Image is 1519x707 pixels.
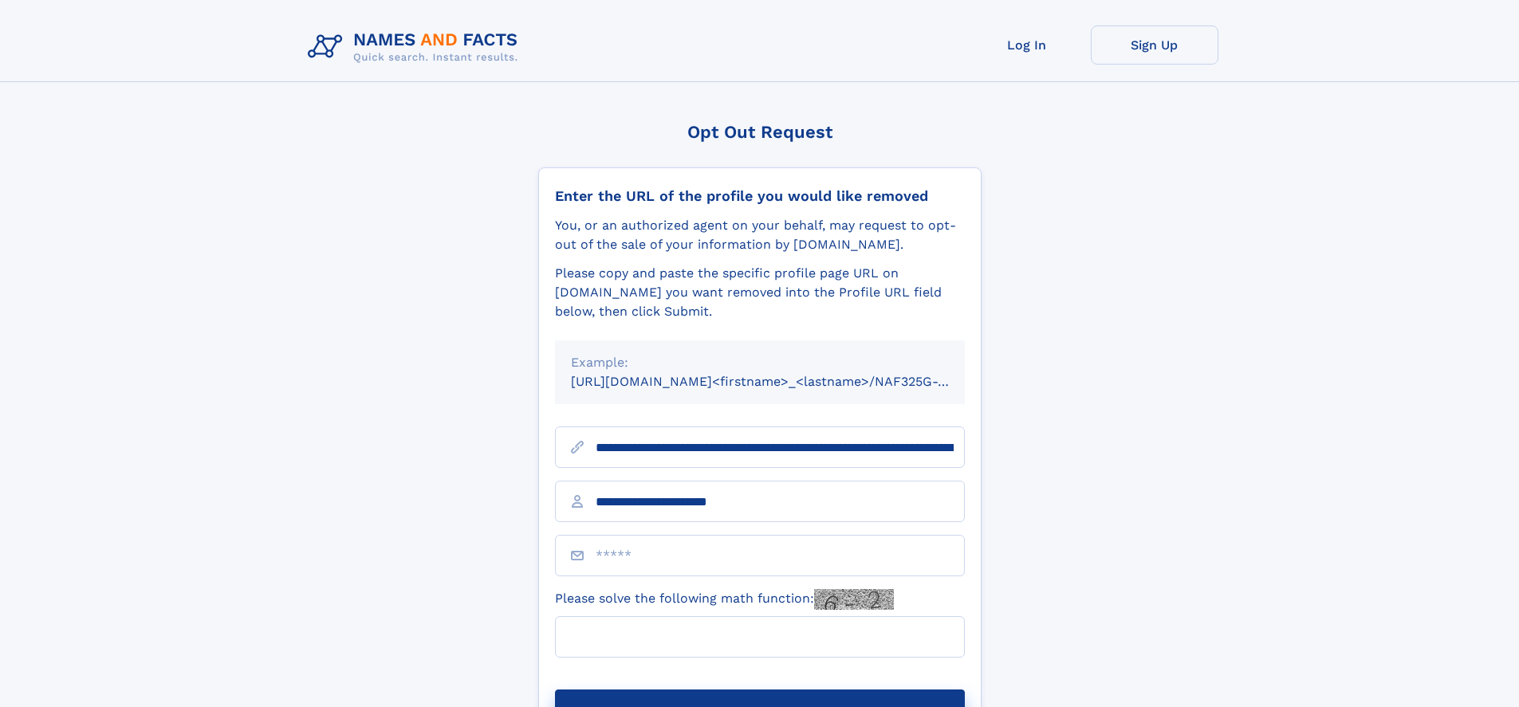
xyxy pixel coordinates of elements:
[571,374,995,389] small: [URL][DOMAIN_NAME]<firstname>_<lastname>/NAF325G-xxxxxxxx
[571,353,949,372] div: Example:
[555,187,965,205] div: Enter the URL of the profile you would like removed
[1091,26,1218,65] a: Sign Up
[555,216,965,254] div: You, or an authorized agent on your behalf, may request to opt-out of the sale of your informatio...
[538,122,982,142] div: Opt Out Request
[555,264,965,321] div: Please copy and paste the specific profile page URL on [DOMAIN_NAME] you want removed into the Pr...
[555,589,894,610] label: Please solve the following math function:
[301,26,531,69] img: Logo Names and Facts
[963,26,1091,65] a: Log In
